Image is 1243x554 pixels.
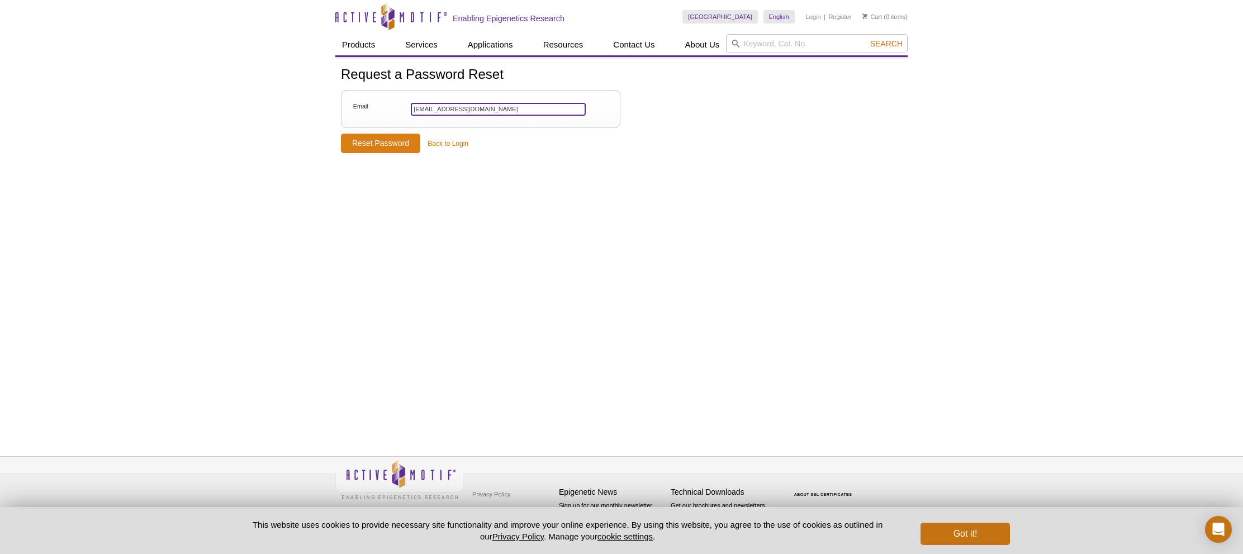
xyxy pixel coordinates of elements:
button: Got it! [921,523,1010,545]
button: Search [867,39,906,49]
a: Products [335,34,382,55]
a: Privacy Policy [492,532,544,541]
a: [GEOGRAPHIC_DATA] [682,10,758,23]
table: Click to Verify - This site chose Symantec SSL for secure e-commerce and confidential communicati... [782,476,866,501]
a: Back to Login [428,139,468,149]
a: Cart [862,13,882,21]
a: ABOUT SSL CERTIFICATES [794,493,852,496]
h4: Technical Downloads [671,487,777,497]
a: Services [398,34,444,55]
a: Terms & Conditions [469,503,528,519]
span: Search [870,39,903,48]
a: About Us [679,34,727,55]
input: Reset Password [341,134,420,153]
p: Get our brochures and newsletters, or request them by mail. [671,501,777,529]
a: Privacy Policy [469,486,513,503]
label: Email [352,103,409,110]
button: cookie settings [597,532,653,541]
a: Contact Us [606,34,661,55]
img: Active Motif, [335,457,464,502]
p: This website uses cookies to provide necessary site functionality and improve your online experie... [233,519,902,542]
img: Your Cart [862,13,867,19]
li: (0 items) [862,10,908,23]
a: Applications [461,34,520,55]
a: Login [806,13,821,21]
a: Register [828,13,851,21]
input: Keyword, Cat. No. [726,34,908,53]
a: Resources [537,34,590,55]
p: Sign up for our monthly newsletter highlighting recent publications in the field of epigenetics. [559,501,665,539]
h4: Epigenetic News [559,487,665,497]
li: | [824,10,825,23]
h1: Request a Password Reset [341,67,902,83]
a: English [763,10,795,23]
h2: Enabling Epigenetics Research [453,13,564,23]
div: Open Intercom Messenger [1205,516,1232,543]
